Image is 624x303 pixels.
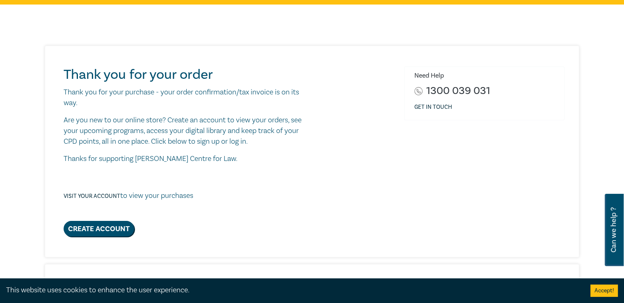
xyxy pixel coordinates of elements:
a: Visit your account [64,193,120,200]
p: Thanks for supporting [PERSON_NAME] Centre for Law. [64,154,309,164]
p: to view your purchases [64,191,193,201]
a: 1300 039 031 [426,85,490,96]
h6: Need Help [414,72,558,80]
div: This website uses cookies to enhance the user experience. [6,285,578,296]
a: Get in touch [414,103,452,111]
h1: Thank you for your order [64,67,309,83]
p: Thank you for your purchase - your order confirmation/tax invoice is on its way. [64,87,309,108]
span: Can we help ? [610,199,617,261]
a: Create Account [64,221,134,236]
p: Are you new to our online store? Create an account to view your orders, see your upcoming program... [64,115,309,147]
button: Accept cookies [590,285,618,297]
